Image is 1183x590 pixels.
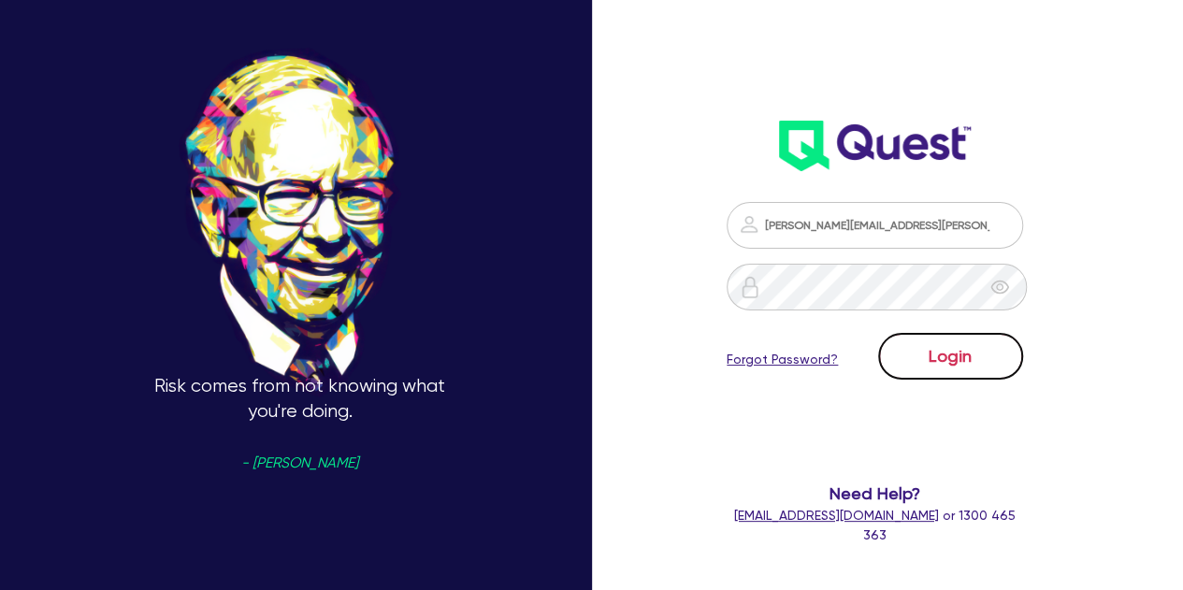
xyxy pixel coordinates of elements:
a: Forgot Password? [727,350,838,369]
img: icon-password [739,276,761,298]
span: Need Help? [727,481,1022,506]
img: wH2k97JdezQIQAAAABJRU5ErkJggg== [779,121,971,171]
a: [EMAIL_ADDRESS][DOMAIN_NAME] [734,508,939,523]
img: icon-password [738,213,760,236]
span: or 1300 465 363 [734,508,1016,542]
span: eye [990,278,1009,296]
button: Login [878,333,1023,380]
span: - [PERSON_NAME] [241,456,358,470]
input: Email address [727,202,1022,249]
